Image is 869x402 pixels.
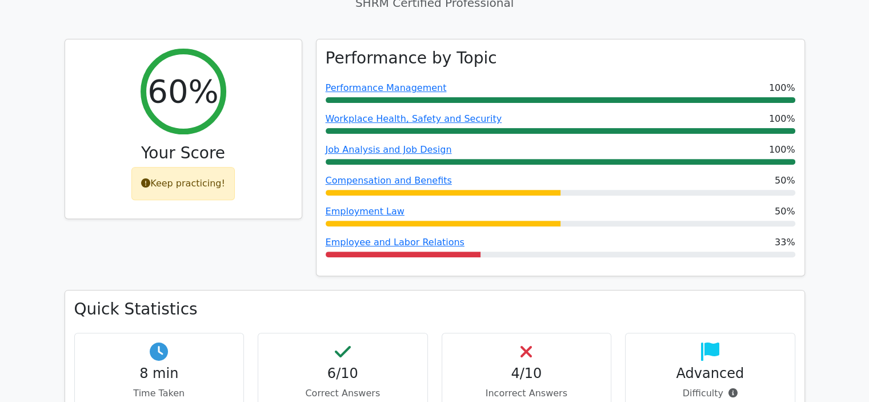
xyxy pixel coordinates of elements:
[775,205,795,218] span: 50%
[326,82,447,93] a: Performance Management
[769,81,795,95] span: 100%
[775,236,795,249] span: 33%
[326,49,497,68] h3: Performance by Topic
[74,300,795,319] h3: Quick Statistics
[451,365,602,382] h4: 4/10
[769,112,795,126] span: 100%
[131,167,235,200] div: Keep practicing!
[451,387,602,400] p: Incorrect Answers
[769,143,795,157] span: 100%
[635,365,786,382] h4: Advanced
[267,387,418,400] p: Correct Answers
[326,175,452,186] a: Compensation and Benefits
[84,365,235,382] h4: 8 min
[326,113,502,124] a: Workplace Health, Safety and Security
[326,144,452,155] a: Job Analysis and Job Design
[84,387,235,400] p: Time Taken
[147,72,218,110] h2: 60%
[267,365,418,382] h4: 6/10
[74,144,293,163] h3: Your Score
[326,237,464,248] a: Employee and Labor Relations
[326,206,405,217] a: Employment Law
[775,174,795,188] span: 50%
[635,387,786,400] p: Difficulty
